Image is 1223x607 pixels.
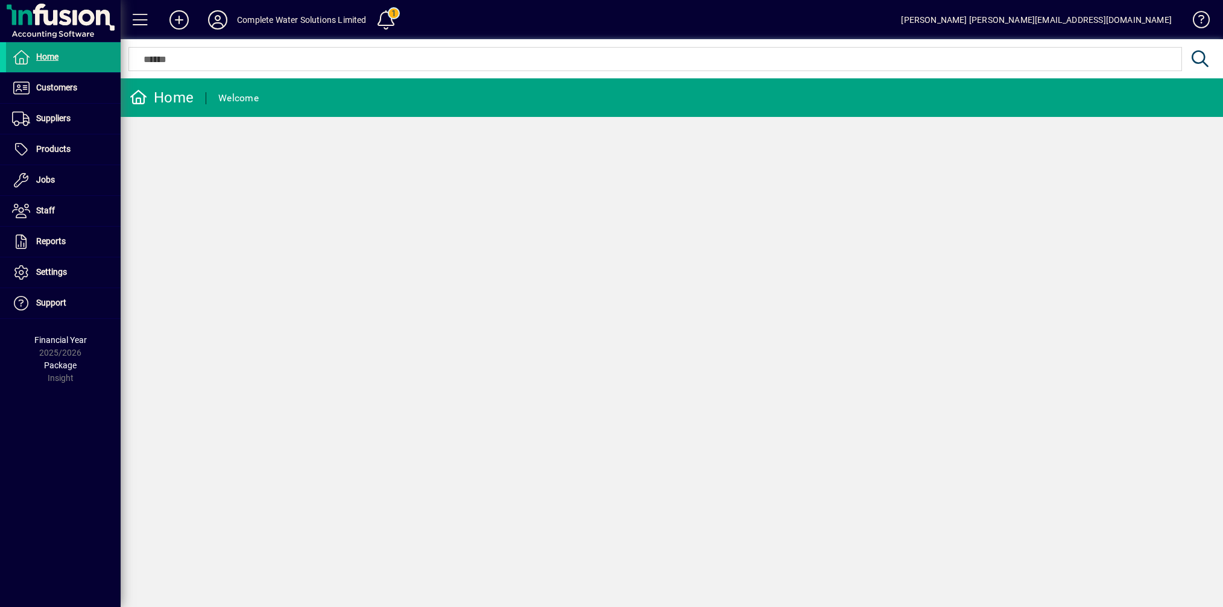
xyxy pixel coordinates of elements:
[36,83,77,92] span: Customers
[6,165,121,195] a: Jobs
[6,227,121,257] a: Reports
[36,206,55,215] span: Staff
[1184,2,1208,42] a: Knowledge Base
[6,134,121,165] a: Products
[160,9,198,31] button: Add
[6,196,121,226] a: Staff
[36,52,58,61] span: Home
[6,73,121,103] a: Customers
[901,10,1172,30] div: [PERSON_NAME] [PERSON_NAME][EMAIL_ADDRESS][DOMAIN_NAME]
[198,9,237,31] button: Profile
[130,88,194,107] div: Home
[36,113,71,123] span: Suppliers
[36,267,67,277] span: Settings
[6,257,121,288] a: Settings
[237,10,367,30] div: Complete Water Solutions Limited
[44,360,77,370] span: Package
[36,298,66,307] span: Support
[36,175,55,184] span: Jobs
[6,104,121,134] a: Suppliers
[218,89,259,108] div: Welcome
[6,288,121,318] a: Support
[36,236,66,246] span: Reports
[36,144,71,154] span: Products
[34,335,87,345] span: Financial Year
